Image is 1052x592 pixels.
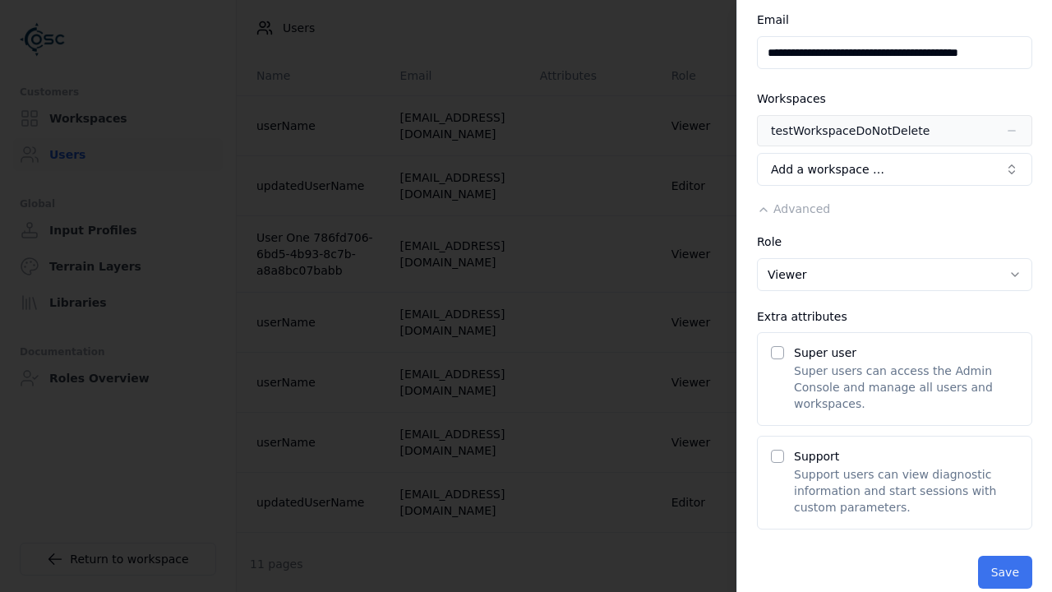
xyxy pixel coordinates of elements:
label: Email [757,13,789,26]
label: Super user [794,346,856,359]
label: Role [757,235,782,248]
button: Advanced [757,201,830,217]
button: Save [978,556,1032,589]
div: testWorkspaceDoNotDelete [771,123,930,139]
label: Workspaces [757,92,826,105]
div: Extra attributes [757,311,1032,322]
p: Support users can view diagnostic information and start sessions with custom parameters. [794,466,1018,516]
p: Super users can access the Admin Console and manage all users and workspaces. [794,363,1018,412]
label: Support [794,450,839,463]
span: Advanced [773,202,830,215]
span: Add a workspace … [771,161,884,178]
